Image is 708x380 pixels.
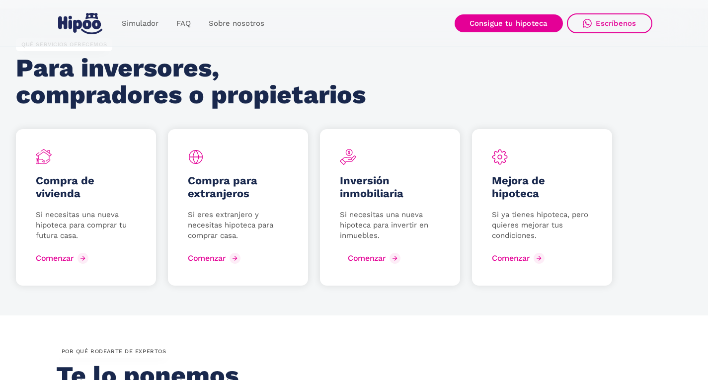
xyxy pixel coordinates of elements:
[188,210,288,241] p: Si eres extranjero y necesitas hipoteca para comprar casa.
[340,174,440,200] h5: Inversión inmobiliaria
[492,253,530,263] div: Comenzar
[188,174,288,200] h5: Compra para extranjeros
[188,253,226,263] div: Comenzar
[200,14,273,33] a: Sobre nosotros
[56,9,105,38] a: home
[167,14,200,33] a: FAQ
[36,174,136,200] h5: Compra de vivienda
[36,250,91,266] a: Comenzar
[16,55,372,108] h2: Para inversores, compradores o propietarios
[340,210,440,241] p: Si necesitas una nueva hipoteca para invertir en inmuebles.
[492,250,547,266] a: Comenzar
[348,253,386,263] div: Comenzar
[36,253,74,263] div: Comenzar
[455,14,563,32] a: Consigue tu hipoteca
[492,174,592,200] h5: Mejora de hipoteca
[113,14,167,33] a: Simulador
[188,250,243,266] a: Comenzar
[596,19,636,28] div: Escríbenos
[340,250,403,266] a: Comenzar
[567,13,652,33] a: Escríbenos
[492,210,592,241] p: Si ya tienes hipoteca, pero quieres mejorar tus condiciones.
[36,210,136,241] p: Si necesitas una nueva hipoteca para comprar tu futura casa.
[56,345,172,358] div: por QUÉ rodearte de expertos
